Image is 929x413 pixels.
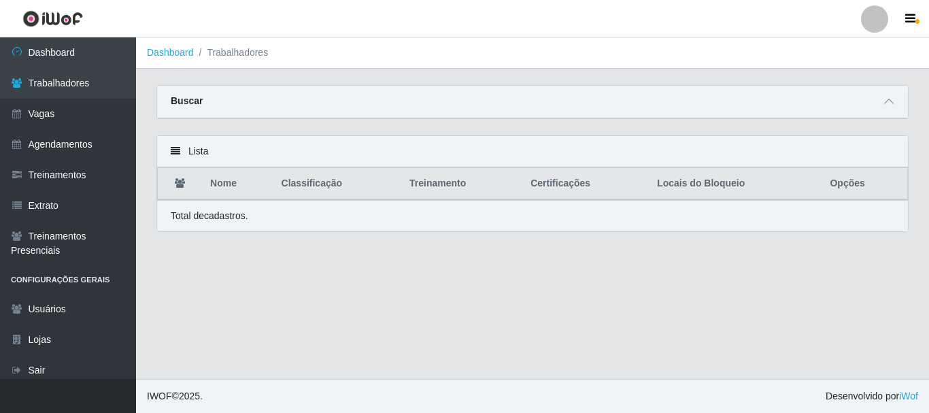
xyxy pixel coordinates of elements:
div: Lista [157,136,908,167]
strong: Buscar [171,95,203,106]
th: Treinamento [401,168,522,200]
th: Certificações [522,168,649,200]
img: CoreUI Logo [22,10,83,27]
th: Opções [822,168,907,200]
p: Total de cadastros. [171,209,248,223]
a: iWof [899,391,918,401]
span: IWOF [147,391,172,401]
th: Nome [202,168,273,200]
a: Dashboard [147,47,194,58]
li: Trabalhadores [194,46,269,60]
span: Desenvolvido por [826,389,918,403]
th: Classificação [273,168,402,200]
span: © 2025 . [147,389,203,403]
nav: breadcrumb [136,37,929,69]
th: Locais do Bloqueio [649,168,822,200]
